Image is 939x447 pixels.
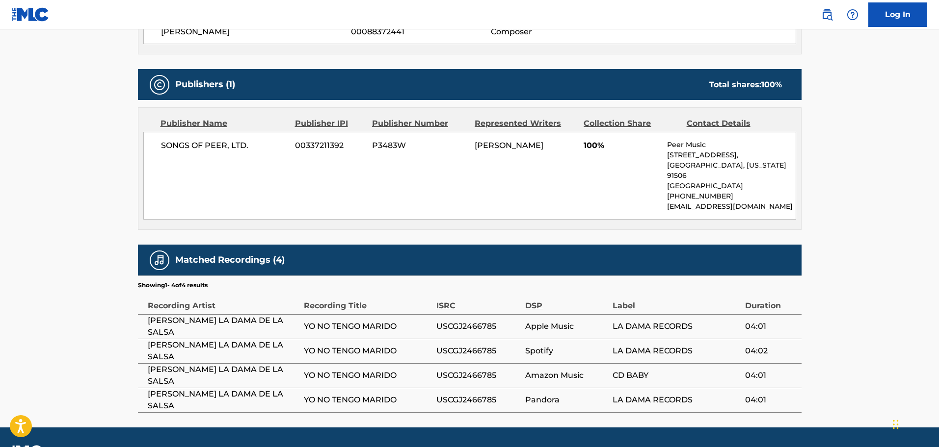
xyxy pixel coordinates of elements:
span: USCGJ2466785 [436,321,521,332]
span: Composer [491,26,618,38]
img: Publishers [154,79,165,91]
span: YO NO TENGO MARIDO [304,345,431,357]
span: Pandora [525,394,607,406]
span: 100 % [761,80,782,89]
span: 04:01 [745,370,796,381]
span: USCGJ2466785 [436,394,521,406]
div: Help [843,5,862,25]
span: LA DAMA RECORDS [613,394,740,406]
span: YO NO TENGO MARIDO [304,370,431,381]
span: SONGS OF PEER, LTD. [161,140,288,151]
span: CD BABY [613,370,740,381]
a: Public Search [817,5,837,25]
h5: Publishers (1) [175,79,235,90]
p: Peer Music [667,140,795,150]
div: Label [613,290,740,312]
span: USCGJ2466785 [436,345,521,357]
span: YO NO TENGO MARIDO [304,394,431,406]
h5: Matched Recordings (4) [175,254,285,266]
p: [PHONE_NUMBER] [667,191,795,201]
div: Publisher Name [161,118,288,129]
span: [PERSON_NAME] LA DAMA DE LA SALSA [148,388,299,412]
div: Collection Share [584,118,679,129]
div: Recording Artist [148,290,299,312]
span: [PERSON_NAME] [475,141,543,150]
span: 00088372441 [351,26,490,38]
img: MLC Logo [12,7,50,22]
div: Contact Details [687,118,782,129]
span: [PERSON_NAME] LA DAMA DE LA SALSA [148,364,299,387]
p: [EMAIL_ADDRESS][DOMAIN_NAME] [667,201,795,212]
iframe: Chat Widget [890,400,939,447]
div: Arrastrar [893,410,899,439]
span: [PERSON_NAME] LA DAMA DE LA SALSA [148,315,299,338]
span: LA DAMA RECORDS [613,345,740,357]
div: Publisher Number [372,118,467,129]
span: 100% [584,140,660,151]
div: Duration [745,290,796,312]
span: P3483W [372,140,467,151]
span: LA DAMA RECORDS [613,321,740,332]
span: [PERSON_NAME] [161,26,351,38]
span: 04:01 [745,321,796,332]
div: Publisher IPI [295,118,365,129]
span: Spotify [525,345,607,357]
span: YO NO TENGO MARIDO [304,321,431,332]
img: search [821,9,833,21]
p: Showing 1 - 4 of 4 results [138,281,208,290]
p: [GEOGRAPHIC_DATA], [US_STATE] 91506 [667,160,795,181]
span: 04:01 [745,394,796,406]
span: 00337211392 [295,140,365,151]
div: Total shares: [709,79,782,91]
span: USCGJ2466785 [436,370,521,381]
div: Widget de chat [890,400,939,447]
div: ISRC [436,290,521,312]
span: [PERSON_NAME] LA DAMA DE LA SALSA [148,339,299,363]
p: [GEOGRAPHIC_DATA] [667,181,795,191]
span: Amazon Music [525,370,607,381]
a: Log In [868,2,927,27]
p: [STREET_ADDRESS], [667,150,795,160]
img: Matched Recordings [154,254,165,266]
img: help [847,9,859,21]
span: 04:02 [745,345,796,357]
div: Recording Title [304,290,431,312]
span: Apple Music [525,321,607,332]
div: Represented Writers [475,118,576,129]
div: DSP [525,290,607,312]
